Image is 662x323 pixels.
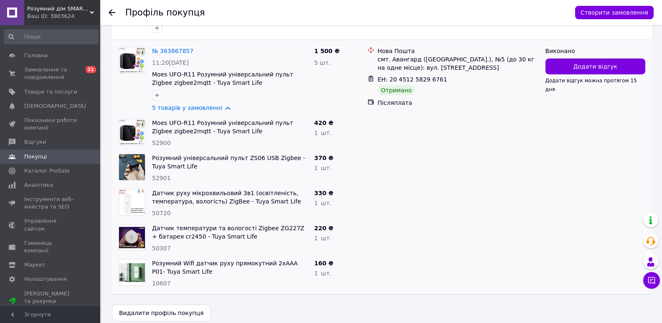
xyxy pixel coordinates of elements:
span: Інструменти веб-майстра та SEO [24,196,77,211]
span: 330 ₴ [314,190,333,196]
img: Фото товару [119,119,145,145]
span: Замовлення та повідомлення [24,66,77,81]
span: 11:20[DATE] [152,59,189,66]
a: Розумний Wifi датчик руху прямокутний 2хААА P01- Tuya Smart Life [152,260,298,275]
span: ЕН: 20 4512 5829 6761 [378,76,447,83]
a: Датчик температури та вологості Zigbee ZG227Z + батарея cr2450 - Tuya Smart Life [152,225,304,240]
input: Пошук [4,29,99,44]
span: Аналітика [24,181,53,189]
button: Чат з покупцем [643,272,660,289]
a: Moes UFO-R11 Розумний універсальний пульт Zigbee zigbee2mqtt - Tuya Smart Life [152,71,293,86]
a: № 363867857 [152,48,193,54]
span: 52901 [152,175,171,181]
span: 1 шт. [314,200,331,206]
span: 1 шт. [314,235,331,242]
div: Ваш ID: 3803624 [27,13,100,20]
div: Отримано [378,85,415,95]
div: Повернутися назад [109,8,115,17]
span: Каталог ProSale [24,167,69,175]
a: Розумний універсальний пульт ZS06 USB Zigbee - Tuya Smart Life [152,155,305,170]
span: Відгуки [24,138,46,146]
div: Післяплата [378,99,539,107]
a: Датчик руху мікрохвильовий 3в1 (освітленість, температура, вологість) ZigBee - Tuya Smart Life [152,190,301,205]
div: смт. Авангард ([GEOGRAPHIC_DATA].), №5 (до 30 кг на одне місце): вул. [STREET_ADDRESS] [378,55,539,72]
span: 1 шт. [314,130,331,136]
span: 50720 [152,210,171,216]
div: Prom мікс 1 000 [24,305,77,313]
span: 370 ₴ [314,155,333,161]
span: Покупці [24,153,47,160]
img: Фото товару [119,189,145,215]
span: 1 шт. [314,270,331,277]
span: 50307 [152,245,171,252]
h1: Профіль покупця [125,8,205,18]
button: Створити замовлення [575,6,654,19]
span: 1 500 ₴ [314,48,340,54]
span: Гаманець компанії [24,239,77,254]
span: Додати відгук можна протягом 15 дня [545,78,637,92]
span: [PERSON_NAME] та рахунки [24,290,77,313]
span: Налаштування [24,275,67,283]
span: Маркет [24,261,46,269]
span: 220 ₴ [314,225,333,231]
span: 420 ₴ [314,120,333,126]
span: Товари та послуги [24,88,77,96]
div: Виконано [545,47,645,55]
img: Фото товару [119,227,145,248]
a: Фото товару [119,47,145,74]
span: 10607 [152,280,171,287]
span: Додати відгук [573,62,617,71]
a: 5 товарів у замовленні [152,104,222,111]
span: 1 шт. [314,165,331,171]
span: 52900 [152,140,171,146]
span: Управління сайтом [24,217,77,232]
span: 160 ₴ [314,260,333,267]
img: Фото товару [119,154,145,180]
span: [DEMOGRAPHIC_DATA] [24,102,86,110]
img: Фото товару [119,47,145,73]
span: 5 шт. [314,59,330,66]
span: Головна [24,52,48,59]
span: 21 [86,66,96,73]
button: Видалити профіль покупця [112,305,211,321]
button: Додати відгук [545,58,645,74]
a: Moes UFO-R11 Розумний універсальний пульт Zigbee zigbee2mqtt - Tuya Smart Life [152,120,293,135]
span: Розумний дім SMARTVIZ Tuya Smart Life [27,5,90,13]
span: Показники роботи компанії [24,117,77,132]
div: Нова Пошта [378,47,539,55]
img: Фото товару [119,263,145,282]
